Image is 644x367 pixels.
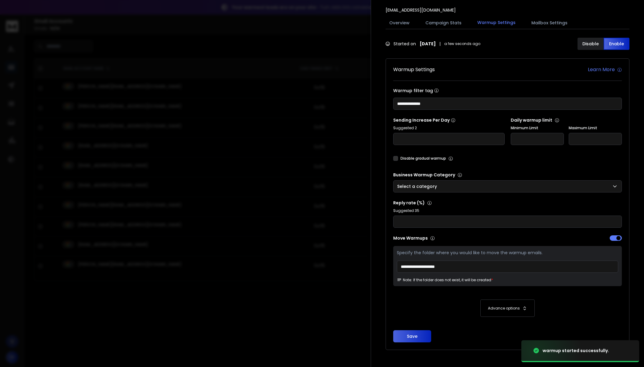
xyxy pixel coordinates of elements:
[386,41,480,47] div: Started on
[569,126,622,130] label: Maximum Limit
[397,278,412,282] span: Note:
[393,208,622,213] p: Suggested 35
[511,126,564,130] label: Minimum Limit
[420,41,436,47] strong: [DATE]
[543,348,609,354] div: warmup started successfully.
[413,278,491,282] p: If the folder does not exist, it will be created
[439,41,441,47] span: |
[393,66,435,73] h1: Warmup Settings
[393,235,506,241] p: Move Warmups
[588,66,622,73] a: Learn More
[474,16,519,30] button: Warmup Settings
[393,88,622,93] label: Warmup filter tag
[444,41,480,46] span: a few seconds ago
[400,156,446,161] label: Disable gradual warmup
[393,126,505,130] p: Suggested 2
[511,117,622,123] p: Daily warmup limit
[393,117,505,123] p: Sending Increase Per Day
[578,38,604,50] button: Disable
[386,16,413,29] button: Overview
[386,7,456,13] p: [EMAIL_ADDRESS][DOMAIN_NAME]
[578,38,629,50] button: DisableEnable
[397,183,439,189] p: Select a category
[393,200,622,206] p: Reply rate (%)
[393,172,622,178] p: Business Warmup Category
[393,330,431,342] button: Save
[528,16,571,29] button: Mailbox Settings
[397,250,618,256] p: Specify the folder where you would like to move the warmup emails.
[422,16,465,29] button: Campaign Stats
[604,38,630,50] button: Enable
[399,299,616,317] button: Advance options
[488,306,520,311] p: Advance options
